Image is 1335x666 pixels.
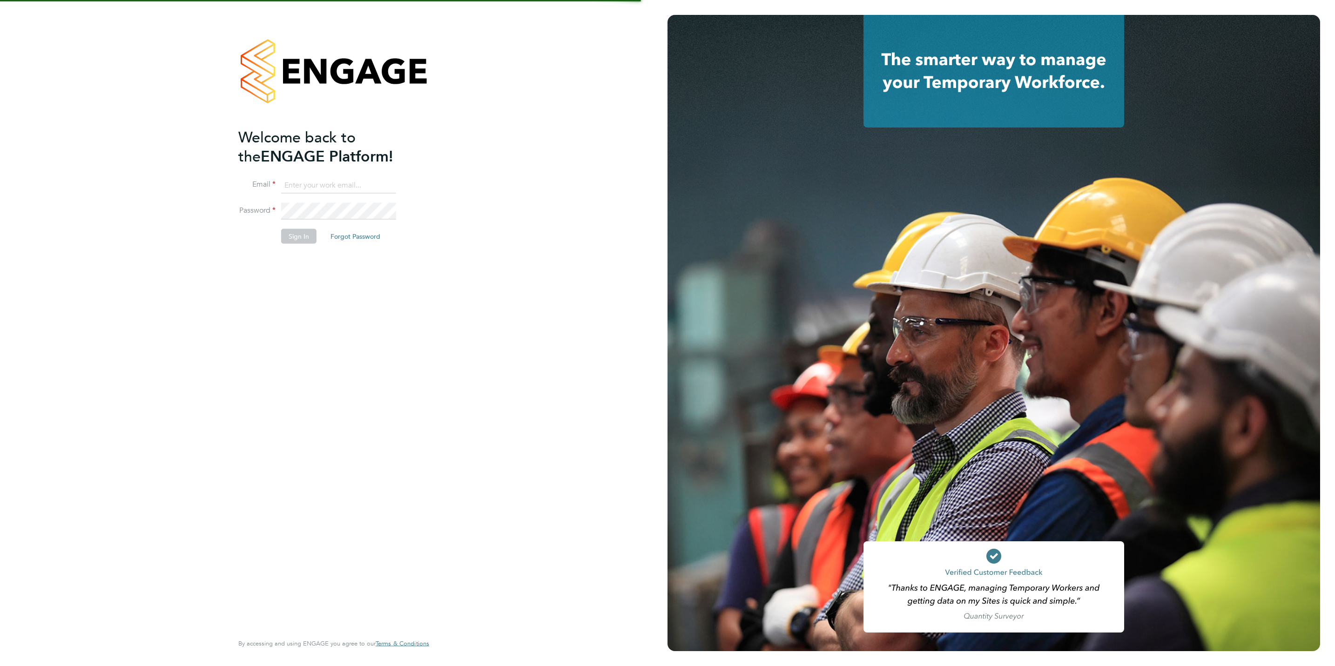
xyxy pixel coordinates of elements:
span: Welcome back to the [238,128,356,165]
label: Email [238,180,276,189]
span: By accessing and using ENGAGE you agree to our [238,639,429,647]
a: Terms & Conditions [376,640,429,647]
h2: ENGAGE Platform! [238,128,420,166]
button: Sign In [281,229,317,244]
span: Terms & Conditions [376,639,429,647]
button: Forgot Password [323,229,388,244]
input: Enter your work email... [281,177,396,194]
label: Password [238,206,276,215]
